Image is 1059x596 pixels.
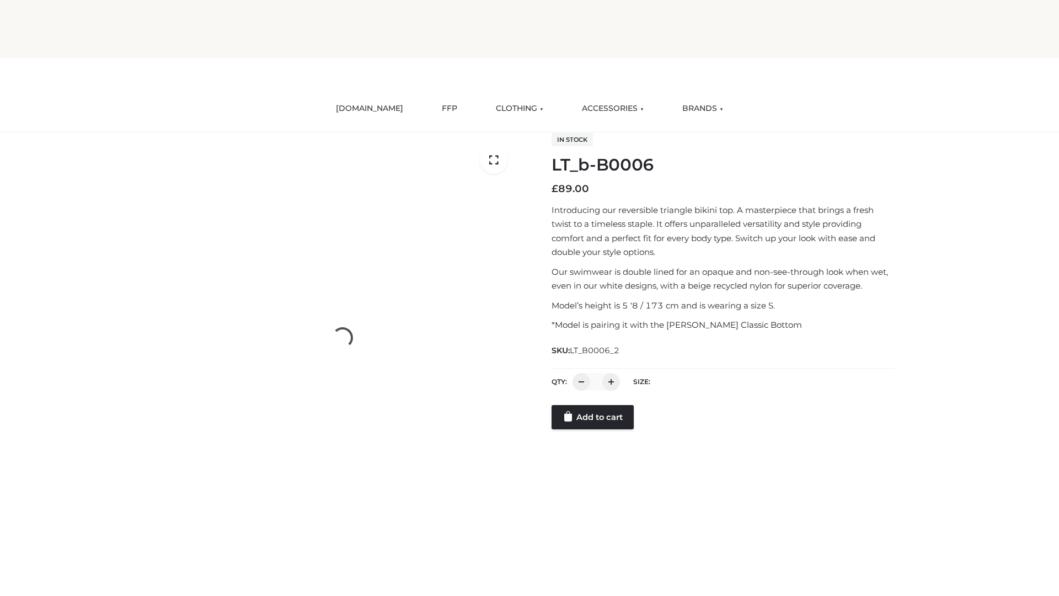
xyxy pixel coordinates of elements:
a: CLOTHING [488,97,552,121]
a: FFP [434,97,466,121]
p: Model’s height is 5 ‘8 / 173 cm and is wearing a size S. [552,299,895,313]
a: [DOMAIN_NAME] [328,97,411,121]
span: LT_B0006_2 [570,345,619,355]
bdi: 89.00 [552,183,589,195]
label: Size: [633,377,650,386]
a: Add to cart [552,405,634,429]
span: £ [552,183,558,195]
label: QTY: [552,377,567,386]
p: Our swimwear is double lined for an opaque and non-see-through look when wet, even in our white d... [552,265,895,293]
h1: LT_b-B0006 [552,155,895,175]
p: Introducing our reversible triangle bikini top. A masterpiece that brings a fresh twist to a time... [552,203,895,259]
a: ACCESSORIES [574,97,652,121]
a: BRANDS [674,97,731,121]
span: In stock [552,133,593,146]
p: *Model is pairing it with the [PERSON_NAME] Classic Bottom [552,318,895,332]
span: SKU: [552,344,621,357]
